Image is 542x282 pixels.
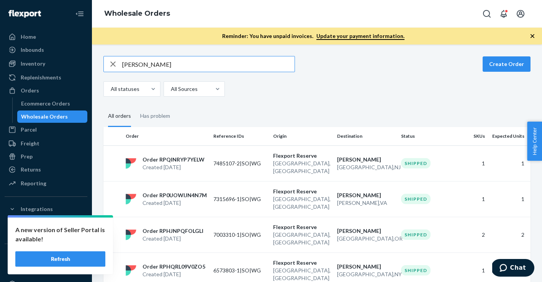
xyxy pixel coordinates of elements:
[273,188,331,195] p: Flexport Reserve
[142,199,207,207] p: Created [DATE]
[142,235,203,242] p: Created [DATE]
[401,194,431,204] div: Shipped
[21,113,68,120] div: Wholesale Orders
[126,229,136,240] img: flexport logo
[21,140,39,147] div: Freight
[488,127,531,145] th: Expected Units
[8,10,41,18] img: Flexport logo
[401,229,431,240] div: Shipped
[104,9,170,18] a: Wholesale Orders
[15,251,105,267] button: Refresh
[5,84,87,97] a: Orders
[488,181,531,217] td: 1
[5,177,87,190] a: Reporting
[334,127,398,145] th: Destination
[110,85,111,93] input: All statuses
[5,58,87,70] a: Inventory
[458,181,488,217] td: 1
[21,33,36,41] div: Home
[21,100,70,107] div: Ecommerce Orders
[126,194,136,204] img: flexport logo
[5,71,87,84] a: Replenishments
[213,267,267,274] p: 6573803-1|SO|WG
[488,145,531,181] td: 1
[5,150,87,163] a: Prep
[213,160,267,167] p: 7485107-2|SO|WG
[210,127,270,145] th: Reference IDs
[273,223,331,231] p: Flexport Reserve
[5,31,87,43] a: Home
[513,6,528,21] button: Open account menu
[142,270,205,278] p: Created [DATE]
[483,56,531,72] button: Create Order
[98,3,176,25] ol: breadcrumbs
[72,6,87,21] button: Close Navigation
[5,137,87,150] a: Freight
[5,250,87,262] button: Fast Tags
[496,6,511,21] button: Open notifications
[273,152,331,160] p: Flexport Reserve
[401,158,431,168] div: Shipped
[337,163,395,171] p: [GEOGRAPHIC_DATA] , NJ
[213,231,267,239] p: 7003310-1|SO|WG
[15,225,105,244] p: A new version of Seller Portal is available!
[488,217,531,252] td: 2
[126,158,136,169] img: flexport logo
[5,216,87,228] a: Shopify
[5,203,87,215] button: Integrations
[5,163,87,176] a: Returns
[337,227,395,235] p: [PERSON_NAME]
[273,231,331,246] p: [GEOGRAPHIC_DATA] , [GEOGRAPHIC_DATA]
[17,97,88,110] a: Ecommerce Orders
[142,263,205,270] p: Order RPHQRL09V0ZO5
[337,270,395,278] p: [GEOGRAPHIC_DATA] , NY
[458,145,488,181] td: 1
[21,180,46,187] div: Reporting
[273,267,331,282] p: [GEOGRAPHIC_DATA] , [GEOGRAPHIC_DATA]
[21,166,41,173] div: Returns
[337,191,395,199] p: [PERSON_NAME]
[5,44,87,56] a: Inbounds
[108,106,131,127] div: All orders
[337,199,395,207] p: [PERSON_NAME] , VA
[273,259,331,267] p: Flexport Reserve
[122,56,295,72] input: Search orders
[479,6,495,21] button: Open Search Box
[5,124,87,136] a: Parcel
[270,127,334,145] th: Origin
[21,126,37,134] div: Parcel
[21,60,45,68] div: Inventory
[170,85,171,93] input: All Sources
[21,205,53,213] div: Integrations
[17,110,88,123] a: Wholesale Orders
[273,195,331,211] p: [GEOGRAPHIC_DATA] , [GEOGRAPHIC_DATA]
[401,265,431,275] div: Shipped
[337,263,395,270] p: [PERSON_NAME]
[140,106,170,126] div: Has problem
[492,259,534,278] iframe: Opens a widget where you can chat to one of our agents
[142,227,203,235] p: Order RPHJNPQFOLGLI
[142,163,205,171] p: Created [DATE]
[273,160,331,175] p: [GEOGRAPHIC_DATA] , [GEOGRAPHIC_DATA]
[316,33,404,40] a: Update your payment information.
[458,217,488,252] td: 2
[222,32,404,40] p: Reminder: You have unpaid invoices.
[142,191,207,199] p: Order RP0UOWIJN4N7M
[21,87,39,94] div: Orders
[527,122,542,161] button: Help Center
[213,195,267,203] p: 7315696-1|SO|WG
[142,156,205,163] p: Order RPQINRYP7YELW
[126,265,136,276] img: flexport logo
[5,266,87,275] a: Add Fast Tag
[21,153,33,160] div: Prep
[123,127,210,145] th: Order
[398,127,458,145] th: Status
[458,127,488,145] th: SKUs
[5,231,87,241] a: Add Integration
[21,74,61,81] div: Replenishments
[337,235,395,242] p: [GEOGRAPHIC_DATA] , OR
[21,46,44,54] div: Inbounds
[337,156,395,163] p: [PERSON_NAME]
